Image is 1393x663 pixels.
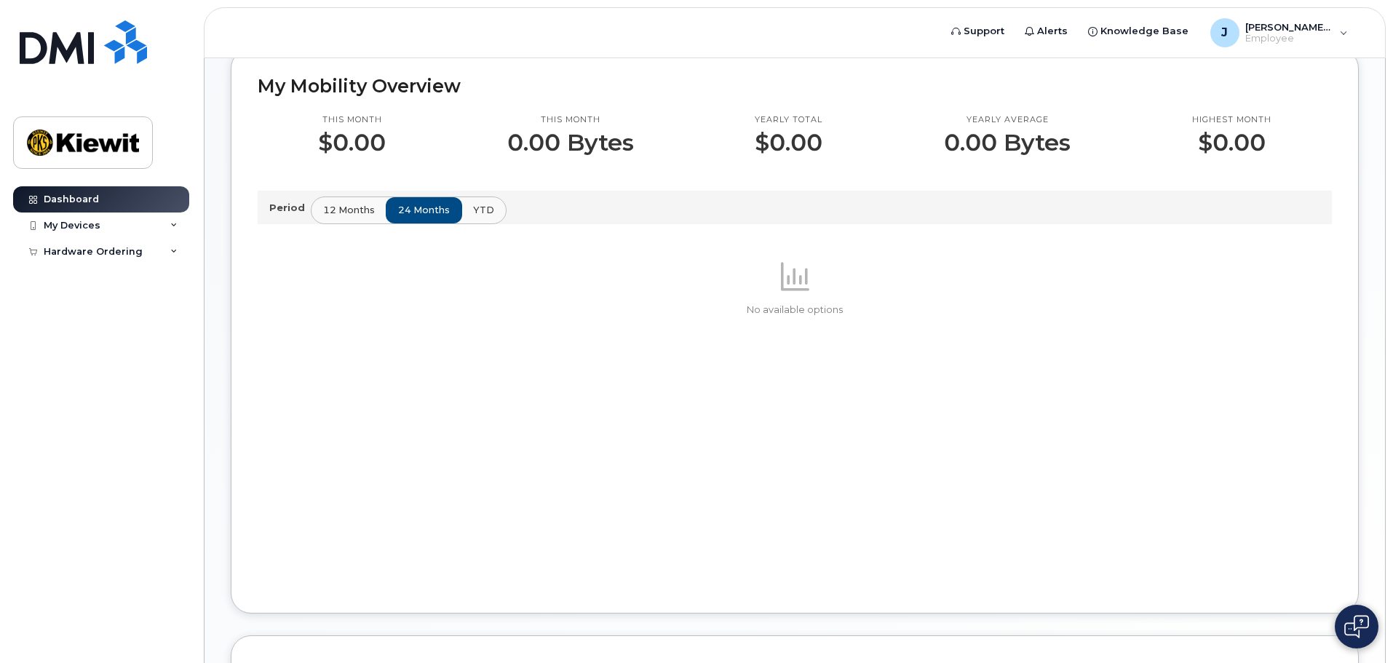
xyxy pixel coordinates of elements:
p: 0.00 Bytes [507,130,634,156]
p: $0.00 [318,130,386,156]
p: Highest month [1192,114,1271,126]
p: No available options [258,303,1332,317]
p: Period [269,201,311,215]
span: Alerts [1037,24,1068,39]
span: 12 months [323,203,375,217]
span: Employee [1245,33,1333,44]
p: 0.00 Bytes [944,130,1071,156]
img: Open chat [1344,615,1369,638]
span: [PERSON_NAME].[PERSON_NAME] [1245,21,1333,33]
p: Yearly total [755,114,822,126]
span: Knowledge Base [1100,24,1188,39]
div: Jose.Trevizo [1200,18,1358,47]
p: $0.00 [1192,130,1271,156]
p: Yearly average [944,114,1071,126]
h2: My Mobility Overview [258,75,1332,97]
p: This month [507,114,634,126]
a: Alerts [1015,17,1078,46]
p: This month [318,114,386,126]
span: J [1221,24,1228,41]
a: Support [941,17,1015,46]
p: $0.00 [755,130,822,156]
span: YTD [473,203,494,217]
a: Knowledge Base [1078,17,1199,46]
span: Support [964,24,1004,39]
